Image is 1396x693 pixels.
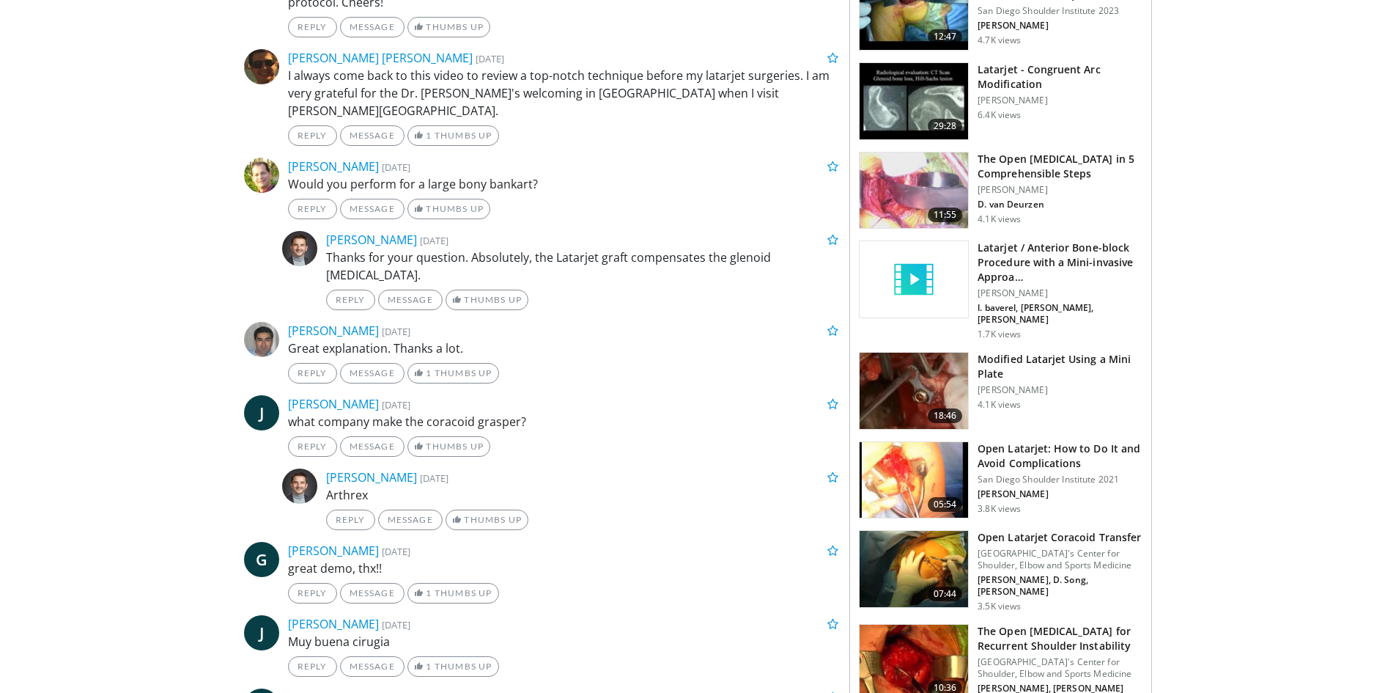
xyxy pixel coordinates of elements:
a: [PERSON_NAME] [288,323,379,339]
img: 38646_0000_3.png.150x105_q85_crop-smart_upscale.jpg [860,63,968,139]
small: [DATE] [382,325,410,338]
a: Thumbs Up [407,436,490,457]
h3: Open Latarjet: How to Do It and Avoid Complications [978,441,1142,471]
a: Reply [288,125,337,146]
p: Great explanation. Thanks a lot. [288,340,839,357]
small: [DATE] [420,472,448,485]
p: San Diego Shoulder Institute 2021 [978,474,1142,485]
p: [PERSON_NAME] [978,287,1142,299]
a: 1 Thumbs Up [407,583,499,604]
span: 07:44 [928,587,963,601]
a: 11:55 The Open [MEDICAL_DATA] in 5 Comprehensible Steps [PERSON_NAME] D. van Deurzen 4.1K views [859,152,1142,230]
a: 05:54 Open Latarjet: How to Do It and Avoid Complications San Diego Shoulder Institute 2021 [PERS... [859,441,1142,519]
span: 1 [426,367,432,378]
p: 6.4K views [978,109,1021,121]
p: 3.8K views [978,503,1021,515]
p: [PERSON_NAME] [978,488,1142,500]
span: 1 [426,130,432,141]
a: Message [378,510,443,530]
a: [PERSON_NAME] [288,616,379,632]
p: San Diego Shoulder Institute 2023 [978,5,1142,17]
h3: The Open [MEDICAL_DATA] in 5 Comprehensible Steps [978,152,1142,181]
img: Screen_shot_2010-09-10_at_2.49.52_PM_2.png.150x105_q85_crop-smart_upscale.jpg [860,353,968,429]
p: [GEOGRAPHIC_DATA]'s Center for Shoulder, Elbow and Sports Medicine [978,548,1142,571]
p: Arthrex [326,486,839,504]
a: Latarjet / Anterior Bone-block Procedure with a Mini-invasive Approa… [PERSON_NAME] l. baverel, [... [859,241,1142,340]
span: 29:28 [928,119,963,133]
p: Would you perform for a large bony bankart? [288,175,839,193]
p: [PERSON_NAME] [978,384,1142,396]
small: [DATE] [382,398,410,411]
a: Message [340,583,405,604]
a: Message [340,656,405,677]
span: 12:47 [928,29,963,44]
p: 4.1K views [978,213,1021,225]
a: J [244,395,279,430]
img: feAgcbrvkPN5ynqH4xMDoxOjBzMTt2bJ.150x105_q85_crop-smart_upscale.jpg [860,153,968,229]
h3: The Open [MEDICAL_DATA] for Recurrent Shoulder Instability [978,624,1142,653]
a: Message [340,125,405,146]
h3: Latarjet / Anterior Bone-block Procedure with a Mini-invasive Approa… [978,241,1142,285]
img: Avatar [282,231,317,266]
a: 07:44 Open Latarjet Coracoid Transfer [GEOGRAPHIC_DATA]'s Center for Shoulder, Elbow and Sports M... [859,530,1142,612]
p: what company make the coracoid grasper? [288,413,839,430]
a: 1 Thumbs Up [407,656,499,677]
h3: Latarjet - Congruent Arc Modification [978,62,1142,92]
a: 29:28 Latarjet - Congruent Arc Modification [PERSON_NAME] 6.4K views [859,62,1142,140]
img: Avatar [244,322,279,357]
a: 1 Thumbs Up [407,125,499,146]
p: [GEOGRAPHIC_DATA]'s Center for Shoulder, Elbow and Sports Medicine [978,656,1142,680]
p: Thanks for your question. Absolutely, the Latarjet graft compensates the glenoid [MEDICAL_DATA]. [326,249,839,284]
span: 18:46 [928,408,963,423]
p: [PERSON_NAME] [978,184,1142,196]
a: Reply [288,363,337,384]
a: [PERSON_NAME] [PERSON_NAME] [288,50,473,66]
a: Reply [288,436,337,457]
a: Message [378,290,443,310]
a: G [244,542,279,577]
p: [PERSON_NAME] [978,95,1142,106]
a: Message [340,436,405,457]
p: 4.1K views [978,399,1021,411]
h3: Open Latarjet Coracoid Transfer [978,530,1142,545]
a: Message [340,199,405,219]
a: Reply [326,290,375,310]
a: [PERSON_NAME] [288,158,379,175]
small: [DATE] [382,545,410,558]
a: Reply [288,656,337,677]
small: [DATE] [476,52,504,65]
p: D. van Deurzen [978,199,1142,210]
a: [PERSON_NAME] [288,396,379,412]
small: [DATE] [420,234,448,247]
a: [PERSON_NAME] [326,469,417,485]
span: 11:55 [928,208,963,222]
a: Reply [288,199,337,219]
img: video_placeholder_short.svg [860,241,968,318]
a: Message [340,363,405,384]
a: Reply [288,583,337,604]
img: Avatar [282,469,317,504]
span: 1 [426,661,432,672]
a: Message [340,17,405,37]
a: Reply [288,17,337,37]
a: Thumbs Up [446,510,528,530]
a: Reply [326,510,375,530]
img: Avatar [244,49,279,84]
h3: Modified Latarjet Using a Mini Plate [978,352,1142,381]
a: Thumbs Up [407,199,490,219]
a: 1 Thumbs Up [407,363,499,384]
p: I always come back to this video to review a top-notch technique before my latarjet surgeries. I ... [288,67,839,120]
a: Thumbs Up [446,290,528,310]
p: Muy buena cirugia [288,633,839,650]
p: l. baverel, [PERSON_NAME], [PERSON_NAME] [978,302,1142,326]
a: [PERSON_NAME] [288,543,379,559]
a: [PERSON_NAME] [326,232,417,248]
a: 18:46 Modified Latarjet Using a Mini Plate [PERSON_NAME] 4.1K views [859,352,1142,430]
a: J [244,615,279,650]
p: 3.5K views [978,601,1021,612]
img: a8806db4-8f18-460b-98e2-279c18c44fcb.150x105_q85_crop-smart_upscale.jpg [860,442,968,518]
span: 05:54 [928,497,963,512]
p: 1.7K views [978,329,1021,340]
